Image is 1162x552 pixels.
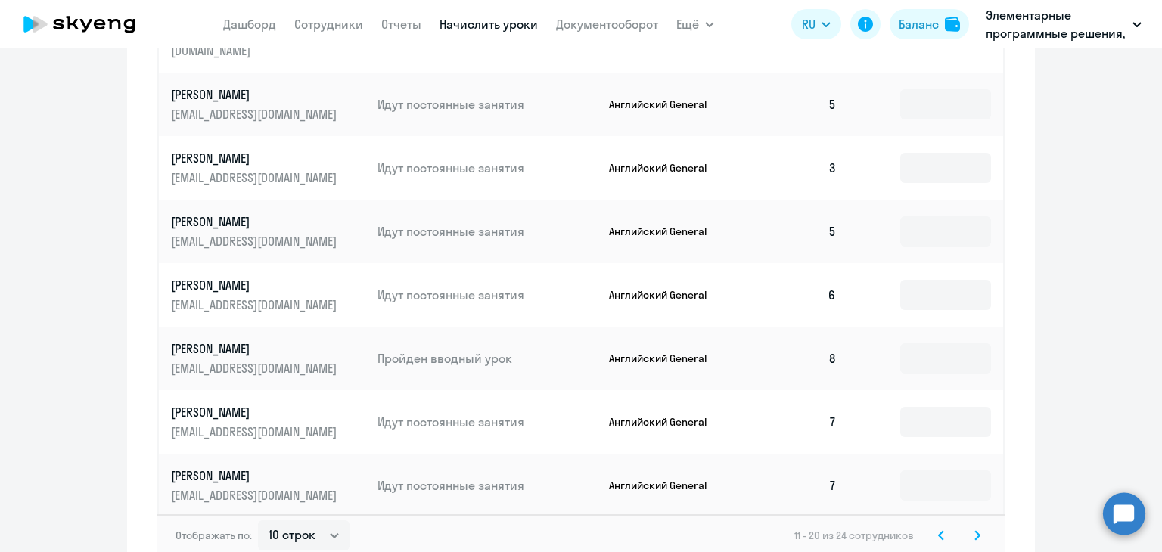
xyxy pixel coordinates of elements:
[609,98,722,111] p: Английский General
[899,15,939,33] div: Баланс
[171,86,365,122] a: [PERSON_NAME][EMAIL_ADDRESS][DOMAIN_NAME]
[171,213,365,250] a: [PERSON_NAME][EMAIL_ADDRESS][DOMAIN_NAME]
[986,6,1126,42] p: Элементарные программные решения, ЭЛЕМЕНТАРНЫЕ ПРОГРАММНЫЕ РЕШЕНИЯ, ООО
[294,17,363,32] a: Сотрудники
[377,350,597,367] p: Пройден вводный урок
[171,404,340,420] p: [PERSON_NAME]
[171,487,340,504] p: [EMAIL_ADDRESS][DOMAIN_NAME]
[223,17,276,32] a: Дашборд
[171,169,340,186] p: [EMAIL_ADDRESS][DOMAIN_NAME]
[176,529,252,542] span: Отображать по:
[171,233,340,250] p: [EMAIL_ADDRESS][DOMAIN_NAME]
[171,340,340,357] p: [PERSON_NAME]
[802,15,816,33] span: RU
[171,467,365,504] a: [PERSON_NAME][EMAIL_ADDRESS][DOMAIN_NAME]
[556,17,658,32] a: Документооборот
[743,200,849,263] td: 5
[377,223,597,240] p: Идут постоянные занятия
[381,17,421,32] a: Отчеты
[377,96,597,113] p: Идут постоянные занятия
[609,161,722,175] p: Английский General
[171,467,340,484] p: [PERSON_NAME]
[171,150,340,166] p: [PERSON_NAME]
[676,15,699,33] span: Ещё
[890,9,969,39] button: Балансbalance
[743,263,849,327] td: 6
[743,327,849,390] td: 8
[171,277,365,313] a: [PERSON_NAME][EMAIL_ADDRESS][DOMAIN_NAME]
[676,9,714,39] button: Ещё
[609,352,722,365] p: Английский General
[171,106,340,122] p: [EMAIL_ADDRESS][DOMAIN_NAME]
[743,390,849,454] td: 7
[609,225,722,238] p: Английский General
[609,479,722,492] p: Английский General
[377,160,597,176] p: Идут постоянные занятия
[171,150,365,186] a: [PERSON_NAME][EMAIL_ADDRESS][DOMAIN_NAME]
[794,529,914,542] span: 11 - 20 из 24 сотрудников
[377,287,597,303] p: Идут постоянные занятия
[609,415,722,429] p: Английский General
[743,136,849,200] td: 3
[171,213,340,230] p: [PERSON_NAME]
[945,17,960,32] img: balance
[171,404,365,440] a: [PERSON_NAME][EMAIL_ADDRESS][DOMAIN_NAME]
[743,73,849,136] td: 5
[440,17,538,32] a: Начислить уроки
[978,6,1149,42] button: Элементарные программные решения, ЭЛЕМЕНТАРНЫЕ ПРОГРАММНЫЕ РЕШЕНИЯ, ООО
[171,423,340,440] p: [EMAIL_ADDRESS][DOMAIN_NAME]
[171,296,340,313] p: [EMAIL_ADDRESS][DOMAIN_NAME]
[791,9,841,39] button: RU
[743,454,849,517] td: 7
[171,86,340,103] p: [PERSON_NAME]
[171,360,340,377] p: [EMAIL_ADDRESS][DOMAIN_NAME]
[377,414,597,430] p: Идут постоянные занятия
[171,340,365,377] a: [PERSON_NAME][EMAIL_ADDRESS][DOMAIN_NAME]
[377,477,597,494] p: Идут постоянные занятия
[609,288,722,302] p: Английский General
[171,277,340,293] p: [PERSON_NAME]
